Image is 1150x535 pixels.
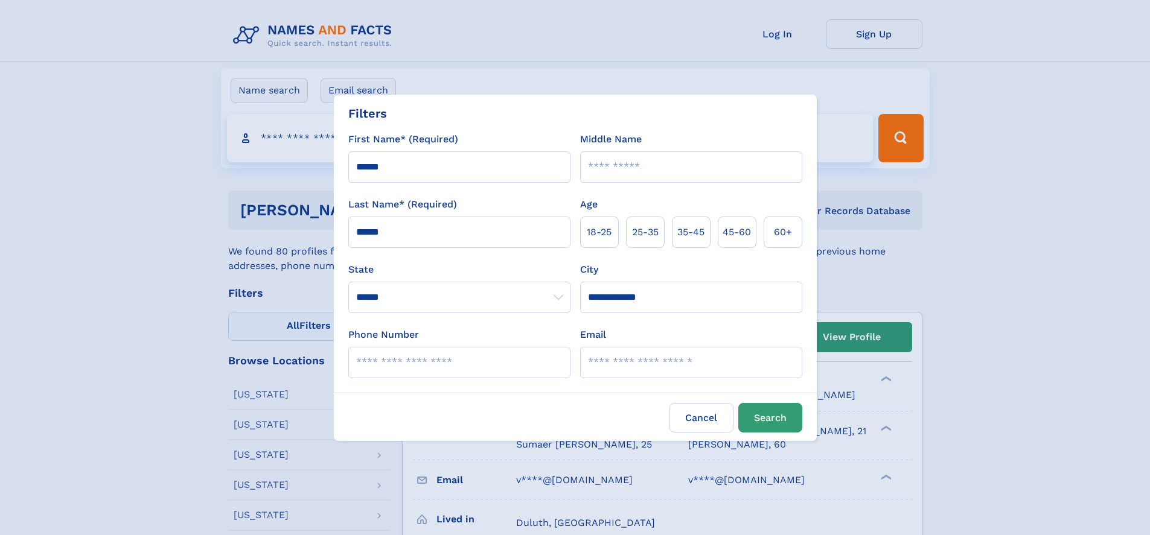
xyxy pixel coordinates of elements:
label: Phone Number [348,328,419,342]
span: 18‑25 [587,225,612,239]
span: 45‑60 [723,225,751,239]
label: First Name* (Required) [348,132,458,147]
div: Filters [348,104,387,122]
label: Cancel [669,403,733,432]
span: 35‑45 [677,225,704,239]
label: State [348,262,570,277]
span: 60+ [774,225,792,239]
label: Last Name* (Required) [348,197,457,212]
label: Age [580,197,598,212]
span: 25‑35 [632,225,659,239]
label: Email [580,328,606,342]
label: Middle Name [580,132,642,147]
label: City [580,262,598,277]
button: Search [738,403,802,432]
